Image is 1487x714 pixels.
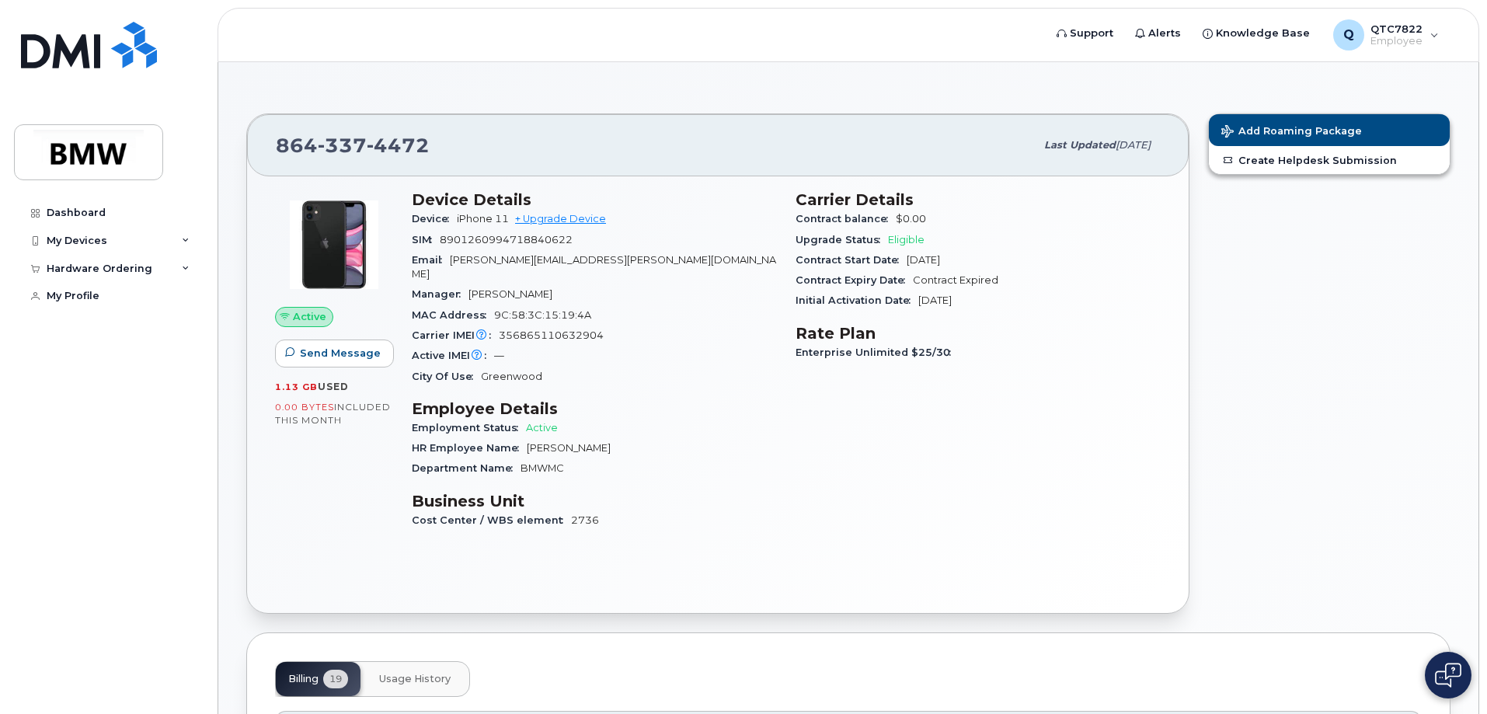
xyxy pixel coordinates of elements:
span: Upgrade Status [796,234,888,246]
span: SIM [412,234,440,246]
span: Last updated [1044,139,1116,151]
span: 4472 [367,134,430,157]
a: + Upgrade Device [515,213,606,225]
span: Enterprise Unlimited $25/30 [796,347,959,358]
span: Greenwood [481,371,542,382]
a: Create Helpdesk Submission [1209,146,1450,174]
img: iPhone_11.jpg [287,198,381,291]
span: 9C:58:3C:15:19:4A [494,309,591,321]
span: Contract balance [796,213,896,225]
h3: Device Details [412,190,777,209]
span: Contract Expired [913,274,998,286]
span: $0.00 [896,213,926,225]
span: 2736 [571,514,599,526]
button: Send Message [275,340,394,367]
span: 337 [318,134,367,157]
span: 0.00 Bytes [275,402,334,413]
span: Usage History [379,673,451,685]
span: 356865110632904 [499,329,604,341]
span: Carrier IMEI [412,329,499,341]
button: Add Roaming Package [1209,114,1450,146]
span: Initial Activation Date [796,294,918,306]
span: Device [412,213,457,225]
span: MAC Address [412,309,494,321]
span: Active IMEI [412,350,494,361]
span: Manager [412,288,468,300]
span: [PERSON_NAME][EMAIL_ADDRESS][PERSON_NAME][DOMAIN_NAME] [412,254,776,280]
span: 864 [276,134,430,157]
span: [DATE] [1116,139,1151,151]
span: Eligible [888,234,925,246]
span: iPhone 11 [457,213,509,225]
span: Email [412,254,450,266]
span: [DATE] [918,294,952,306]
span: used [318,381,349,392]
span: Contract Expiry Date [796,274,913,286]
span: Active [293,309,326,324]
span: 8901260994718840622 [440,234,573,246]
span: Department Name [412,462,521,474]
span: HR Employee Name [412,442,527,454]
span: 1.13 GB [275,381,318,392]
h3: Business Unit [412,492,777,510]
span: Add Roaming Package [1221,125,1362,140]
span: Contract Start Date [796,254,907,266]
span: — [494,350,504,361]
h3: Carrier Details [796,190,1161,209]
span: [DATE] [907,254,940,266]
span: [PERSON_NAME] [527,442,611,454]
h3: Employee Details [412,399,777,418]
span: [PERSON_NAME] [468,288,552,300]
img: Open chat [1435,663,1461,688]
h3: Rate Plan [796,324,1161,343]
span: Send Message [300,346,381,360]
span: City Of Use [412,371,481,382]
span: Active [526,422,558,434]
span: Cost Center / WBS element [412,514,571,526]
span: Employment Status [412,422,526,434]
span: BMWMC [521,462,564,474]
